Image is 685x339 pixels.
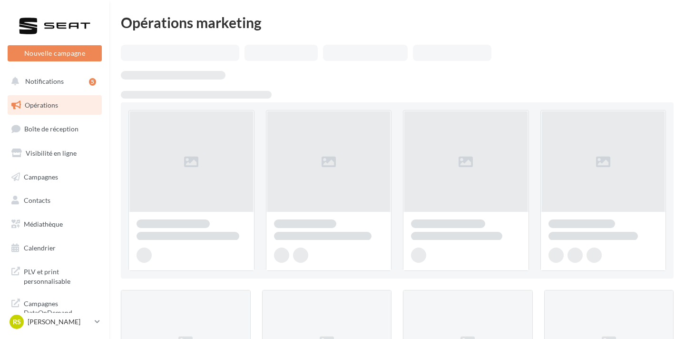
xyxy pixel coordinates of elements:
[26,149,77,157] span: Visibilité en ligne
[24,196,50,204] span: Contacts
[6,261,104,289] a: PLV et print personnalisable
[6,214,104,234] a: Médiathèque
[8,45,102,61] button: Nouvelle campagne
[6,71,100,91] button: Notifications 5
[25,101,58,109] span: Opérations
[24,297,98,318] span: Campagnes DataOnDemand
[24,172,58,180] span: Campagnes
[6,190,104,210] a: Contacts
[89,78,96,86] div: 5
[6,167,104,187] a: Campagnes
[6,238,104,258] a: Calendrier
[8,313,102,331] a: RS [PERSON_NAME]
[24,265,98,286] span: PLV et print personnalisable
[24,125,78,133] span: Boîte de réception
[28,317,91,327] p: [PERSON_NAME]
[25,77,64,85] span: Notifications
[6,95,104,115] a: Opérations
[6,119,104,139] a: Boîte de réception
[6,143,104,163] a: Visibilité en ligne
[24,244,56,252] span: Calendrier
[6,293,104,321] a: Campagnes DataOnDemand
[24,220,63,228] span: Médiathèque
[13,317,21,327] span: RS
[121,15,674,30] div: Opérations marketing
